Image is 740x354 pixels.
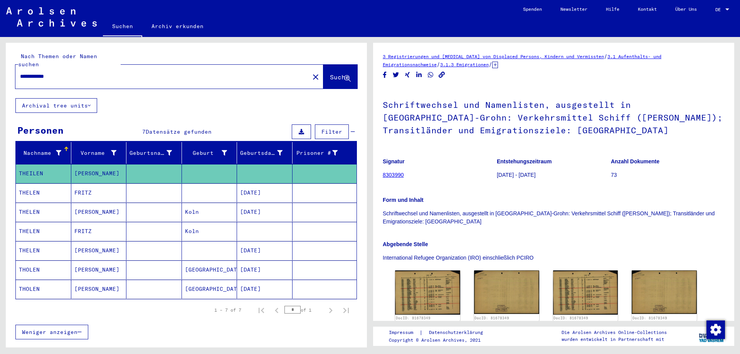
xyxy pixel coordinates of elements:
[237,280,293,299] mat-cell: [DATE]
[474,316,509,320] a: DocID: 81678349
[17,123,64,137] div: Personen
[438,70,446,80] button: Copy link
[315,124,349,139] button: Filter
[296,147,348,159] div: Prisoner #
[383,87,725,146] h1: Schriftwechsel und Namenlisten, ausgestellt in [GEOGRAPHIC_DATA]-Grohn: Verkehrsmittel Schiff ([P...
[237,142,293,164] mat-header-cell: Geburtsdatum
[321,128,342,135] span: Filter
[632,270,697,314] img: 002.jpg
[182,260,237,279] mat-cell: [GEOGRAPHIC_DATA]
[16,142,71,164] mat-header-cell: Nachname
[182,280,237,299] mat-cell: [GEOGRAPHIC_DATA]
[237,183,293,202] mat-cell: [DATE]
[293,142,357,164] mat-header-cell: Prisoner #
[18,53,97,68] mat-label: Nach Themen oder Namen suchen
[437,61,440,68] span: /
[381,70,389,80] button: Share on Facebook
[16,260,71,279] mat-cell: THOLEN
[396,316,431,320] a: DocID: 81678349
[15,325,88,339] button: Weniger anzeigen
[553,270,618,315] img: 001.jpg
[553,316,588,320] a: DocID: 81678349
[474,270,539,314] img: 002.jpg
[129,149,172,157] div: Geburtsname
[311,72,320,82] mat-icon: close
[103,17,142,37] a: Suchen
[440,62,489,67] a: 3.1.3 Emigrationen
[415,70,423,80] button: Share on LinkedIn
[19,149,61,157] div: Nachname
[185,147,237,159] div: Geburt‏
[284,306,323,314] div: of 1
[142,17,213,35] a: Archiv erkunden
[497,171,610,179] p: [DATE] - [DATE]
[71,260,127,279] mat-cell: [PERSON_NAME]
[71,241,127,260] mat-cell: [PERSON_NAME]
[706,320,725,339] img: Zustimmung ändern
[395,270,460,315] img: 001.jpg
[254,302,269,318] button: First page
[182,222,237,241] mat-cell: Koln
[71,280,127,299] mat-cell: [PERSON_NAME]
[611,158,659,164] b: Anzahl Dokumente
[389,329,419,337] a: Impressum
[240,147,292,159] div: Geburtsdatum
[383,158,405,164] b: Signatur
[497,158,552,164] b: Entstehungszeitraum
[19,147,71,159] div: Nachname
[383,254,725,262] p: International Refugee Organization (IRO) einschließlich PCIRO
[338,302,354,318] button: Last page
[71,222,127,241] mat-cell: FRITZ
[389,337,492,344] p: Copyright © Arolsen Archives, 2021
[604,53,607,60] span: /
[182,203,237,221] mat-cell: Koln
[330,73,349,81] span: Suche
[697,326,726,346] img: yv_logo.png
[383,210,725,226] p: Schriftwechsel und Namenlisten, ausgestellt in [GEOGRAPHIC_DATA]-Grohn: Verkehrsmittel Schiff ([P...
[308,69,323,84] button: Clear
[392,70,400,80] button: Share on Twitter
[129,147,182,159] div: Geburtsname
[383,54,604,59] a: 3 Registrierungen und [MEDICAL_DATA] von Displaced Persons, Kindern und Vermissten
[323,302,338,318] button: Next page
[16,241,71,260] mat-cell: THELEN
[214,307,241,314] div: 1 – 7 of 7
[237,260,293,279] mat-cell: [DATE]
[71,183,127,202] mat-cell: FRITZ
[489,61,492,68] span: /
[16,164,71,183] mat-cell: THEILEN
[240,149,283,157] div: Geburtsdatum
[383,241,428,247] b: Abgebende Stelle
[404,70,412,80] button: Share on Xing
[423,329,492,337] a: Datenschutzerklärung
[237,203,293,221] mat-cell: [DATE]
[6,7,97,27] img: Arolsen_neg.svg
[16,280,71,299] mat-cell: THOLEN
[383,172,404,178] a: 8303990
[185,149,227,157] div: Geburt‏
[71,142,127,164] mat-header-cell: Vorname
[562,336,667,343] p: wurden entwickelt in Partnerschaft mit
[16,203,71,221] mat-cell: THELEN
[16,183,71,202] mat-cell: THELEN
[71,164,127,183] mat-cell: [PERSON_NAME]
[182,142,237,164] mat-header-cell: Geburt‏
[146,128,212,135] span: Datensätze gefunden
[269,302,284,318] button: Previous page
[74,147,126,159] div: Vorname
[632,316,667,320] a: DocID: 81678349
[296,149,338,157] div: Prisoner #
[323,65,357,89] button: Suche
[427,70,435,80] button: Share on WhatsApp
[611,171,725,179] p: 73
[383,197,424,203] b: Form und Inhalt
[74,149,117,157] div: Vorname
[389,329,492,337] div: |
[715,7,724,12] span: DE
[562,329,667,336] p: Die Arolsen Archives Online-Collections
[22,329,77,336] span: Weniger anzeigen
[237,241,293,260] mat-cell: [DATE]
[71,203,127,221] mat-cell: [PERSON_NAME]
[142,128,146,135] span: 7
[15,98,97,113] button: Archival tree units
